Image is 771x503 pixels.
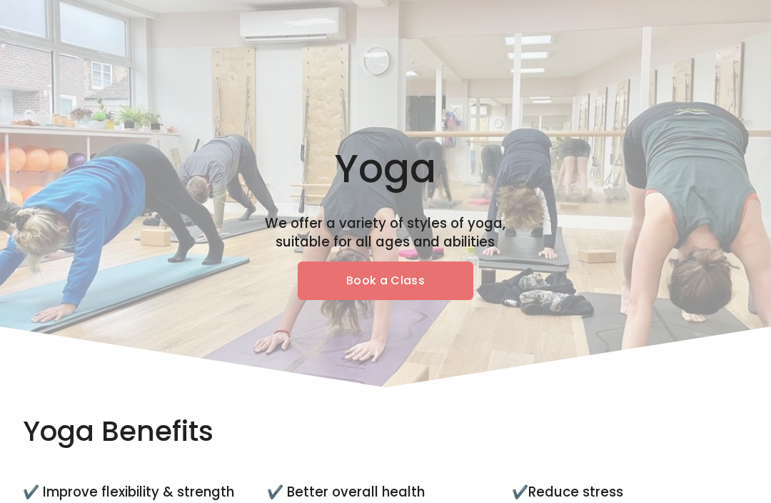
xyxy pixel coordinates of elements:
h4: ✔️Reduce stress [512,483,748,502]
h4: ✔️ Improve flexibility & strength [23,483,259,502]
a: Book a Class [298,262,473,301]
h4: ✔️ Better overall health [267,483,503,502]
h1: Yoga [115,144,657,193]
h2: Yoga Benefits [23,413,290,449]
h4: We offer a variety of styles of yoga, suitable for all ages and abilities [237,214,535,251]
